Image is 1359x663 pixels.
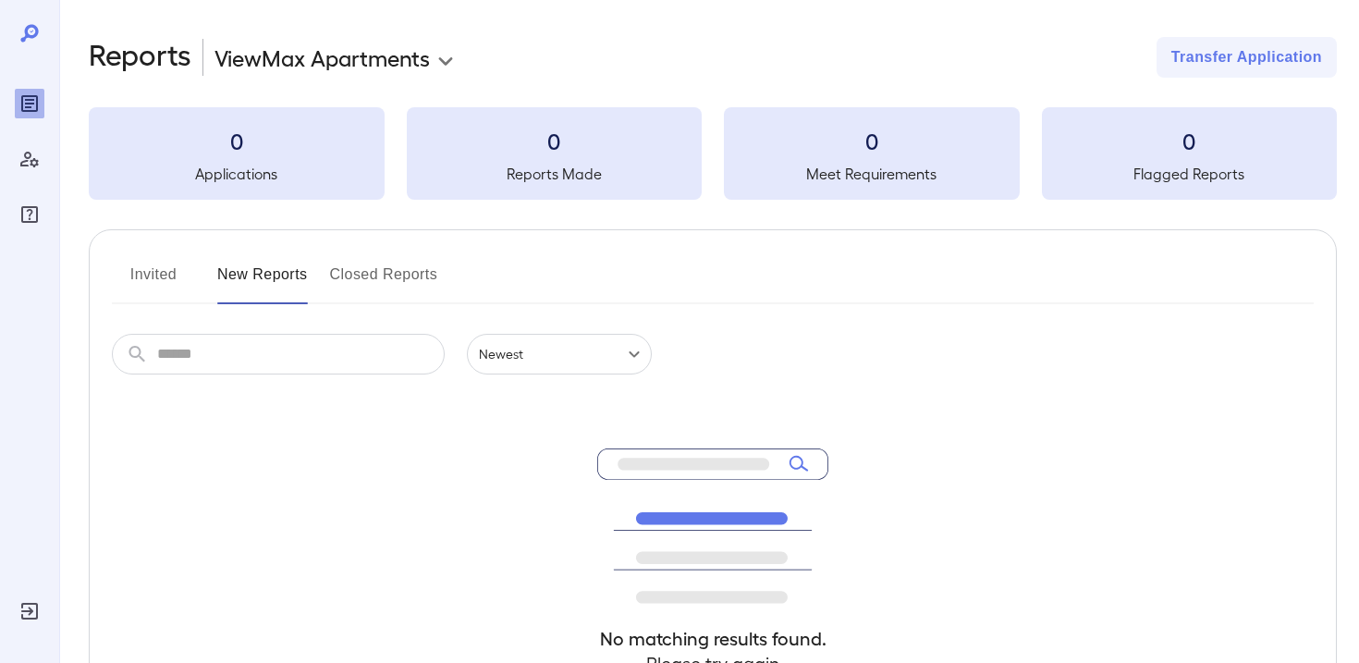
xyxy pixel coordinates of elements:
div: Manage Users [15,144,44,174]
h3: 0 [407,126,703,155]
button: Invited [112,260,195,304]
button: Transfer Application [1157,37,1337,78]
h5: Applications [89,163,385,185]
h3: 0 [724,126,1020,155]
h3: 0 [89,126,385,155]
h3: 0 [1042,126,1338,155]
h4: No matching results found. [597,626,828,651]
button: Closed Reports [330,260,438,304]
div: Reports [15,89,44,118]
p: ViewMax Apartments [214,43,430,72]
div: Log Out [15,596,44,626]
h5: Flagged Reports [1042,163,1338,185]
button: New Reports [217,260,308,304]
h5: Reports Made [407,163,703,185]
h2: Reports [89,37,191,78]
div: Newest [467,334,652,374]
summary: 0Applications0Reports Made0Meet Requirements0Flagged Reports [89,107,1337,200]
h5: Meet Requirements [724,163,1020,185]
div: FAQ [15,200,44,229]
